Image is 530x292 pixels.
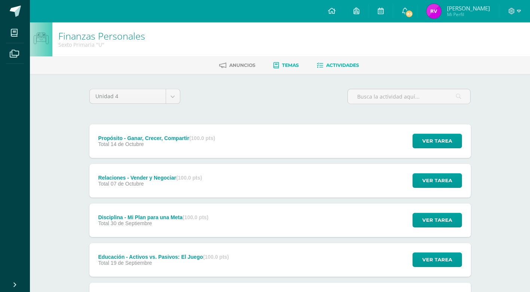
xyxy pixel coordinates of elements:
[111,220,152,226] span: 30 de Septiembre
[189,135,215,141] strong: (100.0 pts)
[98,175,202,181] div: Relaciones - Vender y Negociar
[183,214,208,220] strong: (100.0 pts)
[348,89,470,104] input: Busca la actividad aquí...
[426,4,441,19] img: b0490e03229d84449dd03a4079df091a.png
[422,213,452,227] span: Ver tarea
[98,260,109,266] span: Total
[413,134,462,148] button: Ver tarea
[229,62,255,68] span: Anuncios
[422,174,452,187] span: Ver tarea
[58,31,145,41] h1: Finanzas Personales
[447,11,490,18] span: Mi Perfil
[90,89,180,103] a: Unidad 4
[111,141,144,147] span: 14 de Octubre
[447,4,490,12] span: [PERSON_NAME]
[58,41,145,48] div: Sexto Primaria 'U'
[98,254,229,260] div: Educación - Activos vs. Pasivos: El Juego
[219,59,255,71] a: Anuncios
[111,181,144,187] span: 07 de Octubre
[58,29,145,42] a: Finanzas Personales
[111,260,152,266] span: 19 de Septiembre
[413,252,462,267] button: Ver tarea
[422,253,452,267] span: Ver tarea
[98,141,109,147] span: Total
[98,220,109,226] span: Total
[282,62,299,68] span: Temas
[34,32,48,44] img: bot1.png
[405,10,413,18] span: 83
[413,173,462,188] button: Ver tarea
[317,59,359,71] a: Actividades
[95,89,160,103] span: Unidad 4
[98,214,208,220] div: Disciplina - Mi Plan para una Meta
[326,62,359,68] span: Actividades
[203,254,229,260] strong: (100.0 pts)
[413,213,462,227] button: Ver tarea
[98,181,109,187] span: Total
[273,59,299,71] a: Temas
[422,134,452,148] span: Ver tarea
[98,135,215,141] div: Propósito - Ganar, Crecer, Compartir
[176,175,202,181] strong: (100.0 pts)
